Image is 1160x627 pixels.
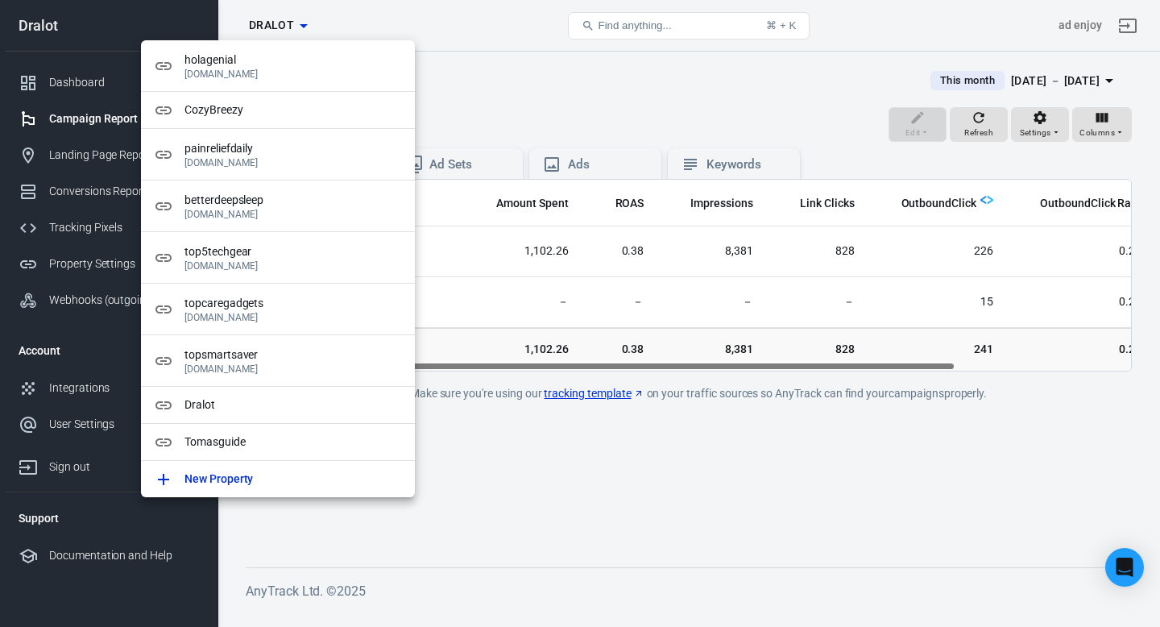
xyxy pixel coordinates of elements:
[141,129,415,181] div: painreliefdaily[DOMAIN_NAME]
[184,363,402,375] p: [DOMAIN_NAME]
[141,181,415,232] div: betterdeepsleep[DOMAIN_NAME]
[141,335,415,387] div: topsmartsaver[DOMAIN_NAME]
[184,102,402,118] span: CozyBreezy
[184,140,402,157] span: painreliefdaily
[184,397,402,413] span: Dralot
[184,52,402,69] span: holagenial
[141,424,415,461] div: Tomasguide
[141,284,415,335] div: topcaregadgets[DOMAIN_NAME]
[141,92,415,129] div: CozyBreezy
[184,209,402,220] p: [DOMAIN_NAME]
[184,295,402,312] span: topcaregadgets
[184,260,402,272] p: [DOMAIN_NAME]
[184,243,402,260] span: top5techgear
[184,471,253,488] p: New Property
[141,387,415,424] div: Dralot
[184,434,402,451] span: Tomasguide
[141,461,415,497] a: New Property
[141,40,415,92] div: holagenial[DOMAIN_NAME]
[184,69,402,80] p: [DOMAIN_NAME]
[184,192,402,209] span: betterdeepsleep
[184,347,402,363] span: topsmartsaver
[1105,548,1144,587] div: Open Intercom Messenger
[184,312,402,323] p: [DOMAIN_NAME]
[141,232,415,284] div: top5techgear[DOMAIN_NAME]
[184,157,402,168] p: [DOMAIN_NAME]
